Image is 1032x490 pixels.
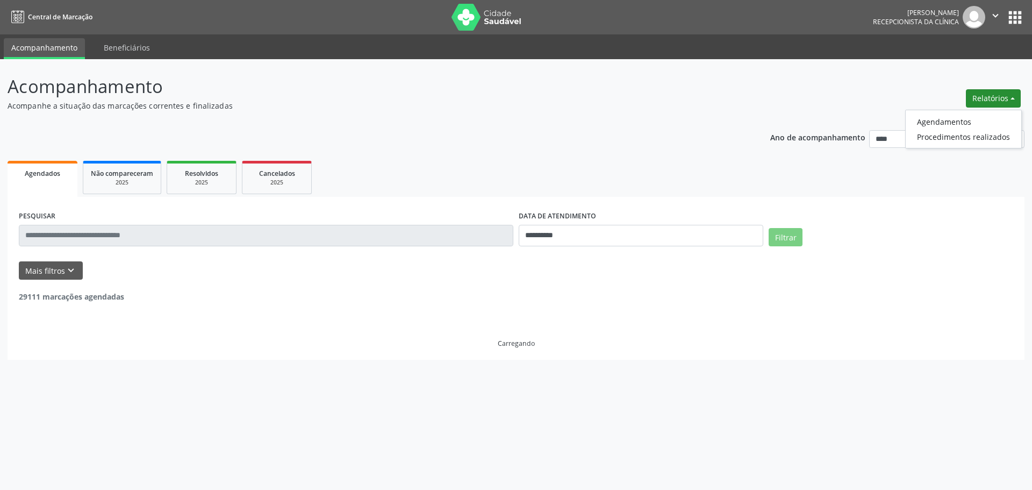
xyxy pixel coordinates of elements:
button: apps [1006,8,1024,27]
a: Acompanhamento [4,38,85,59]
div: 2025 [250,179,304,187]
span: Recepcionista da clínica [873,17,959,26]
label: PESQUISAR [19,208,55,225]
p: Ano de acompanhamento [770,130,865,144]
div: [PERSON_NAME] [873,8,959,17]
p: Acompanhe a situação das marcações correntes e finalizadas [8,100,719,111]
i:  [990,10,1001,22]
a: Procedimentos realizados [906,129,1021,144]
span: Central de Marcação [28,12,92,22]
button:  [985,6,1006,29]
ul: Relatórios [905,110,1022,148]
i: keyboard_arrow_down [65,265,77,276]
a: Agendamentos [906,114,1021,129]
div: 2025 [175,179,228,187]
span: Não compareceram [91,169,153,178]
label: DATA DE ATENDIMENTO [519,208,596,225]
button: Mais filtroskeyboard_arrow_down [19,261,83,280]
a: Central de Marcação [8,8,92,26]
span: Resolvidos [185,169,218,178]
div: Carregando [498,339,535,348]
strong: 29111 marcações agendadas [19,292,124,302]
span: Agendados [25,169,60,178]
button: Filtrar [769,228,802,246]
a: Beneficiários [96,38,157,57]
p: Acompanhamento [8,73,719,100]
img: img [963,6,985,29]
div: 2025 [91,179,153,187]
span: Cancelados [259,169,295,178]
button: Relatórios [966,89,1021,108]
